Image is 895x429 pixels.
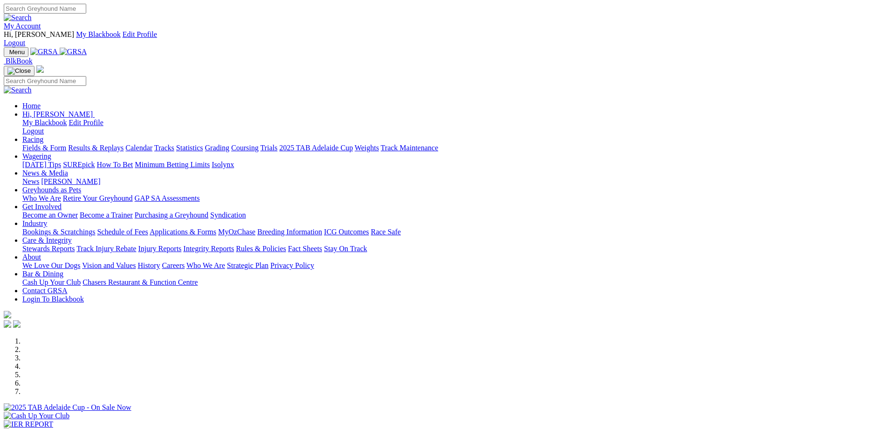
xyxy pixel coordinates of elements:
div: Wagering [22,161,891,169]
a: My Blackbook [76,30,121,38]
a: Fields & Form [22,144,66,152]
a: Strategic Plan [227,261,268,269]
a: Retire Your Greyhound [63,194,133,202]
a: Results & Replays [68,144,124,152]
div: Get Involved [22,211,891,219]
a: Calendar [125,144,152,152]
a: We Love Our Dogs [22,261,80,269]
div: News & Media [22,177,891,186]
a: Edit Profile [69,119,103,127]
a: News [22,177,39,185]
a: Who We Are [22,194,61,202]
a: GAP SA Assessments [135,194,200,202]
a: Syndication [210,211,246,219]
img: GRSA [30,48,58,56]
div: Racing [22,144,891,152]
a: Racing [22,135,43,143]
a: Bookings & Scratchings [22,228,95,236]
a: Race Safe [371,228,400,236]
a: Who We Are [186,261,225,269]
a: My Blackbook [22,119,67,127]
span: BlkBook [6,57,33,65]
div: Greyhounds as Pets [22,194,891,203]
div: My Account [4,30,891,47]
a: Cash Up Your Club [22,278,81,286]
a: Track Injury Rebate [76,245,136,253]
a: Get Involved [22,203,62,211]
a: Wagering [22,152,51,160]
a: Care & Integrity [22,236,72,244]
img: Cash Up Your Club [4,412,69,420]
a: 2025 TAB Adelaide Cup [279,144,353,152]
a: Careers [162,261,185,269]
a: Become a Trainer [80,211,133,219]
a: Home [22,102,41,110]
img: Close [7,67,31,75]
img: GRSA [60,48,87,56]
div: Care & Integrity [22,245,891,253]
a: ICG Outcomes [324,228,369,236]
a: Logout [4,39,25,47]
a: About [22,253,41,261]
button: Toggle navigation [4,66,34,76]
div: About [22,261,891,270]
div: Hi, [PERSON_NAME] [22,119,891,135]
a: Privacy Policy [270,261,314,269]
a: [DATE] Tips [22,161,61,169]
a: How To Bet [97,161,133,169]
a: Rules & Policies [236,245,286,253]
a: Logout [22,127,44,135]
a: Stay On Track [324,245,367,253]
a: Minimum Betting Limits [135,161,210,169]
img: Search [4,86,32,94]
a: Edit Profile [123,30,157,38]
a: Grading [205,144,229,152]
a: Schedule of Fees [97,228,148,236]
a: Chasers Restaurant & Function Centre [83,278,198,286]
div: Bar & Dining [22,278,891,287]
a: News & Media [22,169,68,177]
a: Trials [260,144,277,152]
img: logo-grsa-white.png [36,65,44,73]
span: Menu [9,49,25,56]
img: facebook.svg [4,320,11,328]
a: Bar & Dining [22,270,63,278]
a: Fact Sheets [288,245,322,253]
a: History [138,261,160,269]
a: Hi, [PERSON_NAME] [22,110,95,118]
img: Search [4,14,32,22]
a: Breeding Information [257,228,322,236]
img: IER REPORT [4,420,53,429]
a: Track Maintenance [381,144,438,152]
a: BlkBook [4,57,33,65]
a: My Account [4,22,41,30]
input: Search [4,76,86,86]
a: Tracks [154,144,174,152]
a: [PERSON_NAME] [41,177,100,185]
a: Injury Reports [138,245,181,253]
a: Weights [355,144,379,152]
a: Become an Owner [22,211,78,219]
img: logo-grsa-white.png [4,311,11,318]
button: Toggle navigation [4,47,28,57]
a: Integrity Reports [183,245,234,253]
a: Isolynx [212,161,234,169]
a: Login To Blackbook [22,295,84,303]
a: Coursing [231,144,259,152]
a: Statistics [176,144,203,152]
img: twitter.svg [13,320,21,328]
a: Purchasing a Greyhound [135,211,208,219]
span: Hi, [PERSON_NAME] [4,30,74,38]
a: Stewards Reports [22,245,75,253]
a: Contact GRSA [22,287,67,295]
img: 2025 TAB Adelaide Cup - On Sale Now [4,403,131,412]
a: Industry [22,219,47,227]
a: MyOzChase [218,228,255,236]
a: Applications & Forms [150,228,216,236]
span: Hi, [PERSON_NAME] [22,110,93,118]
a: SUREpick [63,161,95,169]
a: Vision and Values [82,261,136,269]
div: Industry [22,228,891,236]
input: Search [4,4,86,14]
a: Greyhounds as Pets [22,186,81,194]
